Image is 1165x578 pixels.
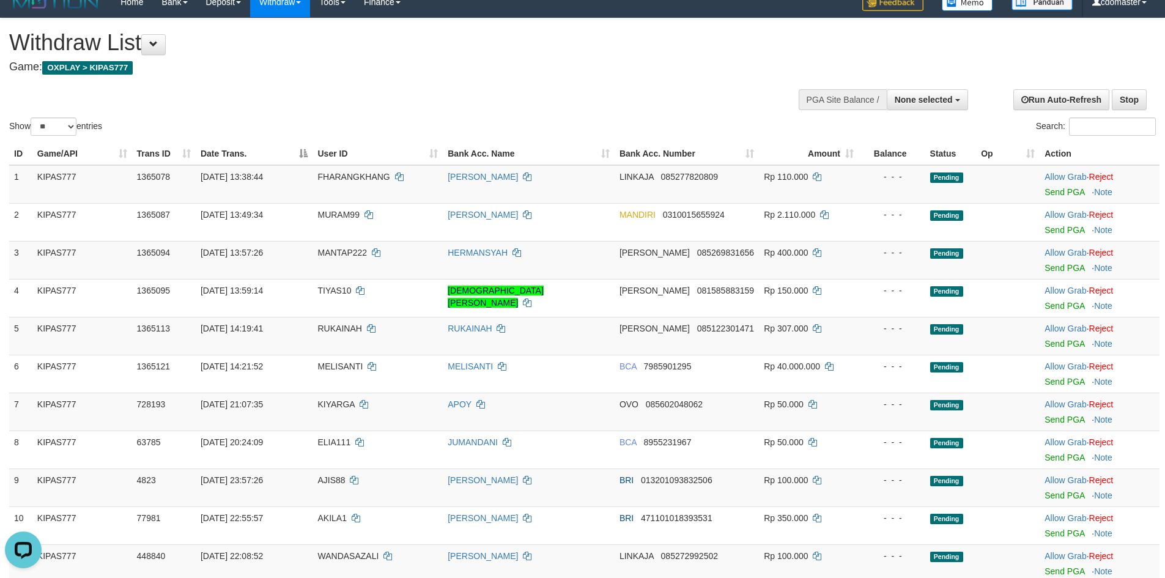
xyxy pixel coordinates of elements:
[137,437,161,447] span: 63785
[1045,528,1084,538] a: Send PGA
[137,324,171,333] span: 1365113
[864,398,920,410] div: - - -
[619,324,690,333] span: [PERSON_NAME]
[32,393,132,431] td: KIPAS777
[201,513,263,523] span: [DATE] 22:55:57
[201,172,263,182] span: [DATE] 13:38:44
[9,203,32,241] td: 2
[864,322,920,335] div: - - -
[1045,225,1084,235] a: Send PGA
[317,399,354,409] span: KIYARGA
[1089,172,1114,182] a: Reject
[9,61,764,73] h4: Game:
[930,514,963,524] span: Pending
[317,172,390,182] span: FHARANGKHANG
[1045,301,1084,311] a: Send PGA
[9,241,32,279] td: 3
[1045,475,1089,485] span: ·
[443,143,615,165] th: Bank Acc. Name: activate to sort column ascending
[764,437,804,447] span: Rp 50.000
[764,210,815,220] span: Rp 2.110.000
[1045,324,1086,333] a: Allow Grab
[317,324,361,333] span: RUKAINAH
[930,172,963,183] span: Pending
[1045,437,1089,447] span: ·
[1045,415,1084,424] a: Send PGA
[930,248,963,259] span: Pending
[1040,506,1159,544] td: ·
[1045,551,1089,561] span: ·
[641,513,712,523] span: Copy 471101018393531 to clipboard
[864,550,920,562] div: - - -
[317,286,351,295] span: TIYAS10
[976,143,1040,165] th: Op: activate to sort column ascending
[137,475,156,485] span: 4823
[1045,324,1089,333] span: ·
[646,399,703,409] span: Copy 085602048062 to clipboard
[1069,117,1156,136] input: Search:
[641,475,712,485] span: Copy 013201093832506 to clipboard
[448,286,544,308] a: [DEMOGRAPHIC_DATA][PERSON_NAME]
[1094,339,1112,349] a: Note
[1094,453,1112,462] a: Note
[1040,279,1159,317] td: ·
[9,506,32,544] td: 10
[137,399,166,409] span: 728193
[1045,286,1086,295] a: Allow Grab
[930,210,963,221] span: Pending
[1045,399,1089,409] span: ·
[317,248,367,258] span: MANTAP222
[930,362,963,372] span: Pending
[1089,361,1114,371] a: Reject
[644,437,692,447] span: Copy 8955231967 to clipboard
[764,324,808,333] span: Rp 307.000
[1040,165,1159,204] td: ·
[9,355,32,393] td: 6
[32,143,132,165] th: Game/API: activate to sort column ascending
[317,437,350,447] span: ELIA111
[1040,143,1159,165] th: Action
[619,475,634,485] span: BRI
[32,469,132,506] td: KIPAS777
[448,475,518,485] a: [PERSON_NAME]
[764,399,804,409] span: Rp 50.000
[619,399,638,409] span: OVO
[1094,491,1112,500] a: Note
[1036,117,1156,136] label: Search:
[317,513,346,523] span: AKILA1
[1045,491,1084,500] a: Send PGA
[448,248,508,258] a: HERMANSYAH
[1045,437,1086,447] a: Allow Grab
[887,89,968,110] button: None selected
[137,286,171,295] span: 1365095
[1040,431,1159,469] td: ·
[1089,286,1114,295] a: Reject
[859,143,925,165] th: Balance
[137,513,161,523] span: 77981
[1040,355,1159,393] td: ·
[1045,513,1086,523] a: Allow Grab
[1045,566,1084,576] a: Send PGA
[619,248,690,258] span: [PERSON_NAME]
[663,210,725,220] span: Copy 0310015655924 to clipboard
[930,286,963,297] span: Pending
[1094,528,1112,538] a: Note
[619,210,656,220] span: MANDIRI
[1089,210,1114,220] a: Reject
[864,246,920,259] div: - - -
[137,172,171,182] span: 1365078
[32,241,132,279] td: KIPAS777
[1045,475,1086,485] a: Allow Grab
[42,61,133,75] span: OXPLAY > KIPAS777
[32,165,132,204] td: KIPAS777
[317,210,359,220] span: MURAM99
[764,248,808,258] span: Rp 400.000
[764,286,808,295] span: Rp 150.000
[9,31,764,55] h1: Withdraw List
[1040,203,1159,241] td: ·
[1040,241,1159,279] td: ·
[615,143,759,165] th: Bank Acc. Number: activate to sort column ascending
[1094,301,1112,311] a: Note
[9,165,32,204] td: 1
[759,143,859,165] th: Amount: activate to sort column ascending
